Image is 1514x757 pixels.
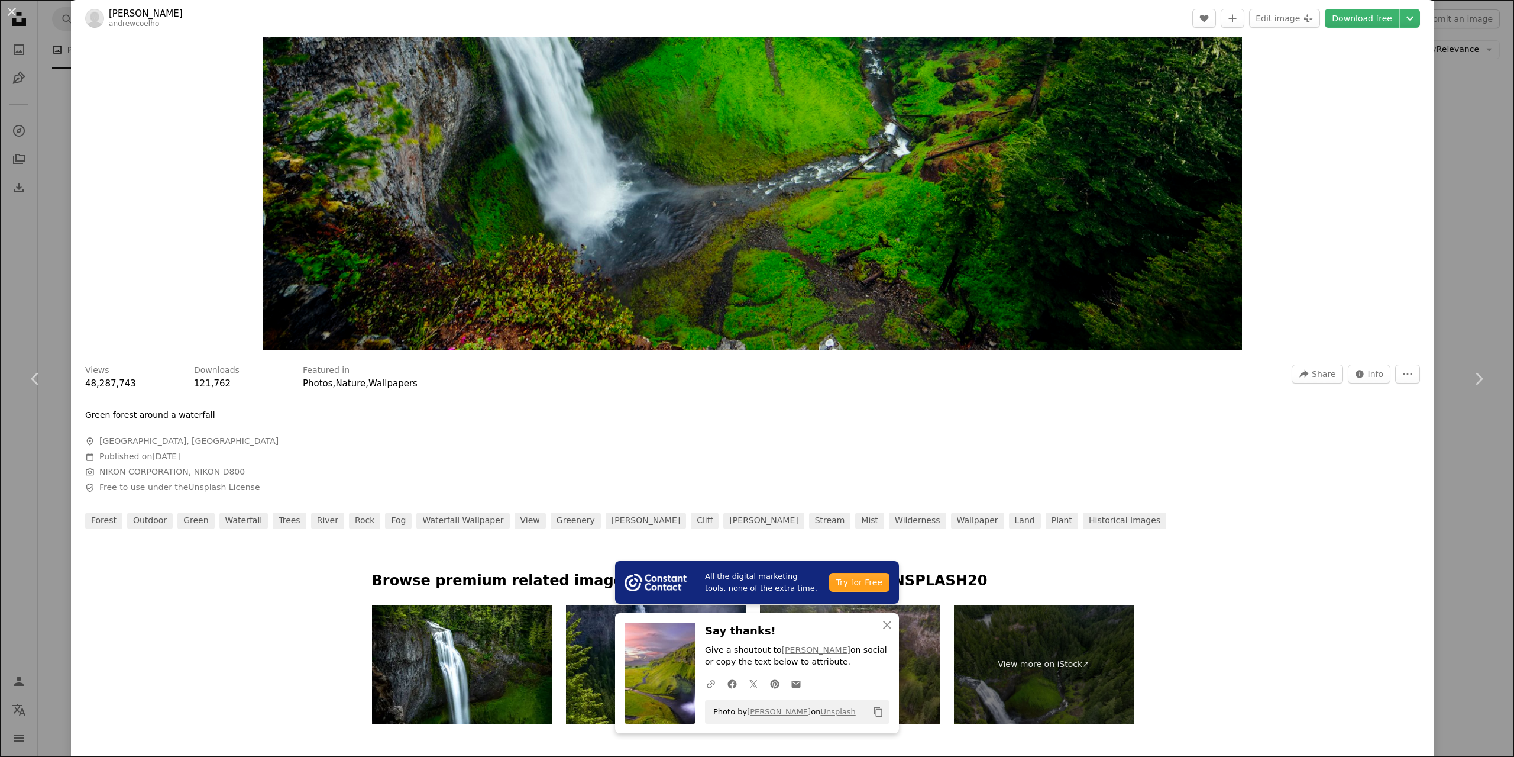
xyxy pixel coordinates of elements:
[515,513,546,529] a: view
[372,605,552,725] img: Salt Creek Falls In Central Oregon
[85,9,104,28] img: Go to Andrew Coelho's profile
[127,513,173,529] a: outdoor
[722,672,743,695] a: Share on Facebook
[273,513,306,529] a: trees
[705,645,889,668] p: Give a shoutout to on social or copy the text below to attribute.
[365,378,368,389] span: ,
[625,574,687,591] img: file-1754318165549-24bf788d5b37
[85,410,215,421] p: Green forest around a waterfall
[764,672,785,695] a: Share on Pinterest
[855,513,884,529] a: mist
[303,378,333,389] a: Photos
[1395,365,1420,384] button: More Actions
[194,378,231,389] span: 121,762
[1312,365,1335,383] span: Share
[333,378,336,389] span: ,
[707,703,856,721] span: Photo by on
[152,452,180,461] time: November 19, 2015 at 10:41:47 AM PST
[109,8,183,20] a: [PERSON_NAME]
[809,513,851,529] a: stream
[372,572,1134,591] p: Browse premium related images on iStock | Save 20% with code UNSPLASH20
[889,513,946,529] a: wilderness
[194,365,240,376] h3: Downloads
[219,513,268,529] a: waterfall
[868,702,888,722] button: Copy to clipboard
[606,513,686,529] a: [PERSON_NAME]
[747,707,811,716] a: [PERSON_NAME]
[368,378,418,389] a: Wallpapers
[99,482,260,494] span: Free to use under the
[782,645,850,655] a: [PERSON_NAME]
[1443,322,1514,436] a: Next
[99,436,279,447] span: [GEOGRAPHIC_DATA], [GEOGRAPHIC_DATA]
[99,466,245,478] button: NIKON CORPORATION, NIKON D800
[85,378,136,389] span: 48,287,743
[1368,365,1384,383] span: Info
[829,573,889,592] div: Try for Free
[1249,9,1320,28] button: Edit image
[551,513,601,529] a: greenery
[705,571,820,594] span: All the digital marketing tools, none of the extra time.
[1221,9,1244,28] button: Add to Collection
[1192,9,1216,28] button: Like
[723,513,804,529] a: [PERSON_NAME]
[303,365,350,376] h3: Featured in
[177,513,214,529] a: green
[1325,9,1399,28] a: Download free
[785,672,807,695] a: Share over email
[951,513,1004,529] a: wallpaper
[954,605,1134,725] a: View more on iStock↗
[615,561,899,604] a: All the digital marketing tools, none of the extra time.Try for Free
[691,513,719,529] a: cliff
[416,513,509,529] a: waterfall wallpaper
[335,378,365,389] a: Nature
[743,672,764,695] a: Share on Twitter
[385,513,412,529] a: fog
[85,513,122,529] a: forest
[109,20,160,28] a: andrewcoelho
[1400,9,1420,28] button: Choose download size
[705,623,889,640] h3: Say thanks!
[1083,513,1166,529] a: Historical images
[820,707,855,716] a: Unsplash
[1046,513,1078,529] a: plant
[1009,513,1041,529] a: land
[99,452,180,461] span: Published on
[85,365,109,376] h3: Views
[1292,365,1342,384] button: Share this image
[188,482,260,492] a: Unsplash License
[311,513,344,529] a: river
[349,513,380,529] a: rock
[566,605,746,725] img: Helmcken Falls Flowing into Murtle River
[1348,365,1391,384] button: Stats about this image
